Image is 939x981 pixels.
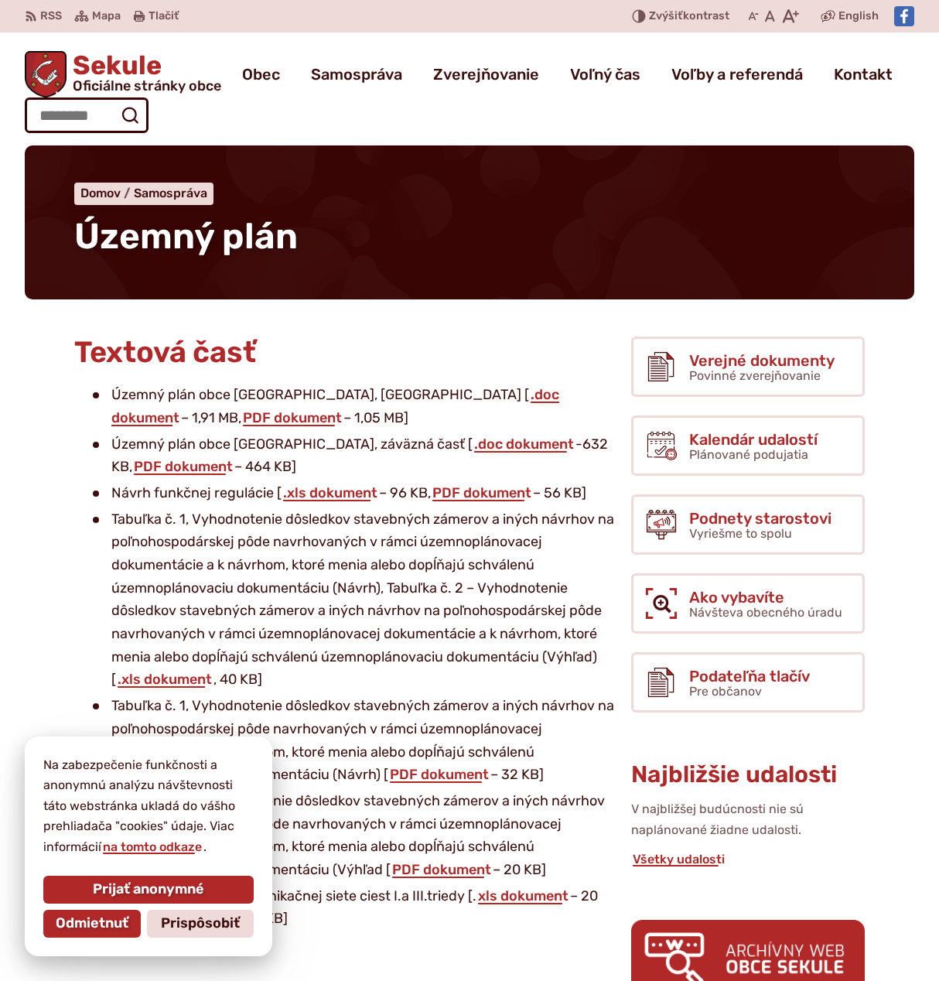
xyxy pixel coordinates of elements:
li: Tabuľka č. 1, Vyhodnotenie dôsledkov stavebných zámerov a iných návrhov na poľnohospodárskej pôde... [93,508,623,692]
span: Zvýšiť [649,9,683,22]
a: .xls dokument [282,484,379,501]
a: Voľby a referendá [671,53,803,96]
a: Kalendár udalostí Plánované podujatia [631,415,865,476]
span: English [838,7,879,26]
a: .doc dokument [111,386,559,426]
span: Domov [80,186,121,200]
span: Prijať anonymné [93,881,204,898]
li: Tabuľka č. 1, Vyhodnotenie dôsledkov stavebných zámerov a iných návrhov na poľnohospodárskej pôde... [93,695,623,787]
a: Podateľňa tlačív Pre občanov [631,652,865,713]
span: Územný plán [74,215,298,258]
button: Prijať anonymné [43,876,254,904]
a: Verejné dokumenty Povinné zverejňovanie [631,337,865,397]
span: Prispôsobiť [161,915,240,932]
a: Všetky udalosti [631,852,726,866]
a: Samospráva [134,186,207,200]
li: Územný plán obce [GEOGRAPHIC_DATA], záväzná časť [ -632 KB, – 464 KB] [93,433,623,479]
span: Vyriešme to spolu [689,526,792,541]
span: Textová časť [74,334,256,370]
a: PDF dokument [241,409,343,426]
span: Pre občanov [689,684,762,699]
a: Obec [242,53,280,96]
a: PDF dokument [132,458,234,475]
span: kontrast [649,10,729,23]
button: Prispôsobiť [147,910,254,938]
a: Zverejňovanie [433,53,539,96]
span: RSS [40,7,62,26]
li: Tabuľka č. 2 – Vyhodnotenie dôsledkov stavebných zámerov a iných návrhov na poľnohospodárskej pôd... [93,790,623,882]
a: .doc dokument [473,436,575,453]
li: Návrh funkčnej regulácie [ – 96 KB, – 56 KB] [93,482,623,505]
a: na tomto odkaze [101,839,203,854]
a: PDF dokument [431,484,533,501]
li: Územný plán obce [GEOGRAPHIC_DATA], [GEOGRAPHIC_DATA] [ – 1,91 MB, – 1,05 MB] [93,384,623,429]
span: Sekule [67,53,221,93]
a: PDF dokument [388,766,490,783]
img: Prejsť na domovskú stránku [25,51,67,97]
a: Samospráva [311,53,402,96]
span: Podateľňa tlačív [689,668,810,685]
a: English [835,7,882,26]
p: Na zabezpečenie funkčnosti a anonymnú analýzu návštevnosti táto webstránka ukladá do vášho prehli... [43,755,254,857]
a: Ako vybavíte Návšteva obecného úradu [631,573,865,634]
a: Voľný čas [570,53,640,96]
li: Zaťaženie priľahlej komunikačnej siete ciest I.a III.triedy [. – 20 KB, – 32 KB] [93,885,623,931]
span: Plánované podujatia [689,447,808,462]
span: Ako vybavíte [689,589,842,606]
a: Logo Sekule, prejsť na domovskú stránku. [25,51,221,97]
a: Podnety starostovi Vyriešme to spolu [631,494,865,555]
span: Odmietnuť [56,915,128,932]
span: Návšteva obecného úradu [689,605,842,620]
a: .xls dokument [116,671,213,688]
p: V najbližšej budúcnosti nie sú naplánované žiadne udalosti. [631,799,865,840]
span: Podnety starostovi [689,510,831,527]
span: Mapa [92,7,121,26]
img: Prejsť na Facebook stránku [894,6,914,26]
h3: Najbližšie udalosti [631,762,865,788]
a: Domov [80,186,134,200]
span: Verejné dokumenty [689,352,835,369]
a: xls dokument [476,887,570,904]
span: Povinné zverejňovanie [689,368,821,383]
button: Odmietnuť [43,910,141,938]
span: Kalendár udalostí [689,431,818,448]
a: PDF dokument [391,861,493,878]
a: Kontakt [834,53,893,96]
span: Oficiálne stránky obce [73,79,221,93]
span: Tlačiť [149,10,179,23]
